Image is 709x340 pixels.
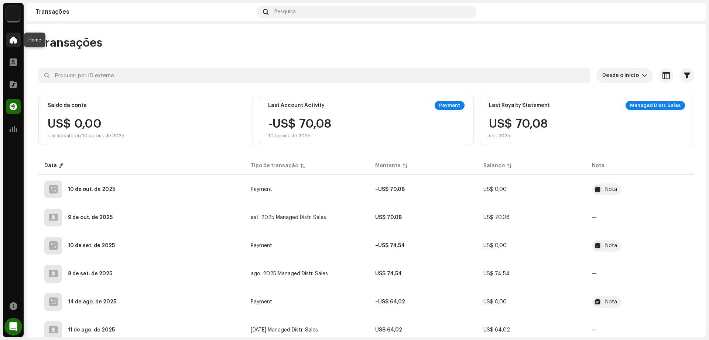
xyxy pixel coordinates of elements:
div: dropdown trigger [642,68,647,83]
div: 8 de set. de 2025 [68,271,112,276]
div: Tipo de transação [251,162,298,169]
input: Procurar por ID externo [38,68,590,83]
div: Managed Distr. Sales [626,101,685,110]
span: US$ 0,00 [483,187,507,192]
div: Last update on 10 de out. de 2025 [48,133,124,139]
span: Pagamento via Paypal feito em moeda nacional (Real) utilizando a cotação de 5.46 [592,296,688,308]
div: Transações [35,9,254,15]
span: Transações [38,36,102,50]
div: Data [44,162,57,169]
div: Montante [375,162,401,169]
div: Nota [605,299,617,304]
span: Desde o início [602,68,642,83]
div: Last Account Activity [268,102,325,108]
strong: US$ 70,08 [375,215,402,220]
span: US$ 0,00 [483,243,507,248]
span: US$ 64,02 [483,327,510,333]
span: US$ 0,00 [483,299,507,304]
re-a-table-badge: — [592,271,597,276]
span: US$ 74,54 [483,271,510,276]
span: set. 2025 Managed Distr. Sales [251,215,326,220]
div: 10 de out. de 2025 [268,133,331,139]
span: US$ 70,08 [483,215,510,220]
div: 10 de out. de 2025 [68,187,115,192]
div: 10 de set. de 2025 [68,243,115,248]
strong: US$ 74,54 [375,271,402,276]
span: Payment [251,299,272,304]
div: 11 de ago. de 2025 [68,327,115,333]
div: Payment [435,101,465,110]
strong: –US$ 64,02 [375,299,405,304]
span: Pesquisa [274,9,296,15]
strong: US$ 64,02 [375,327,402,333]
re-a-table-badge: — [592,215,597,220]
span: Pagamento realizado via Paypal [592,184,688,195]
div: set. 2025 [489,133,548,139]
div: Balanço [483,162,505,169]
img: 730b9dfe-18b5-4111-b483-f30b0c182d82 [6,6,21,21]
div: Nota [605,243,617,248]
re-a-table-badge: — [592,327,597,333]
strong: –US$ 70,08 [375,187,405,192]
div: 14 de ago. de 2025 [68,299,116,304]
span: Payment [251,187,272,192]
div: Saldo da conta [48,102,87,108]
div: Last Royalty Statement [489,102,550,108]
span: Payment [251,243,272,248]
img: 8fb971d6-3687-4dbb-a442-89b6bb5f9ce7 [685,6,697,18]
span: ago. 2025 Managed Distr. Sales [251,271,328,276]
span: Pagamento dos Royalties feito via Paypal em 10/09/2025 [592,240,688,252]
span: jul. 2025 Managed Distr. Sales [251,327,318,333]
div: Nota [605,187,617,192]
strong: –US$ 74,54 [375,243,405,248]
div: 9 de out. de 2025 [68,215,113,220]
div: Open Intercom Messenger [4,318,22,336]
